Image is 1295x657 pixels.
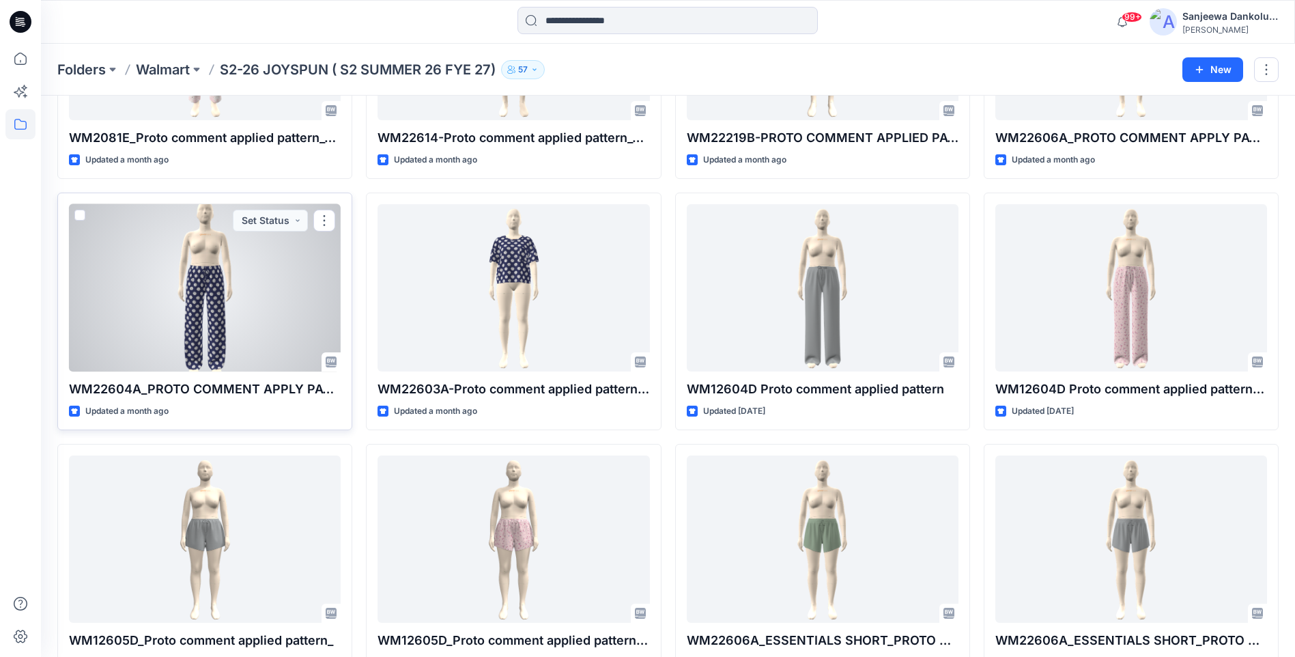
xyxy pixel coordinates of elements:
a: WM22606A_ESSENTIALS SHORT_PROTO COMMENT APPLY PATTERN_COLORWAY_REV3 [687,456,958,623]
p: Updated a month ago [703,153,786,167]
p: WM12605D_Proto comment applied pattern_COLORWAY [378,631,649,650]
p: Updated [DATE] [703,404,765,419]
a: WM22606A_ESSENTIALS SHORT_PROTO COMMENT APPLY PATTERN_DEV_REV4 [995,456,1267,623]
a: WM12604D Proto comment applied pattern [687,204,958,372]
a: WM12605D_Proto comment applied pattern_ [69,456,341,623]
p: WM22606A_PROTO COMMENT APPLY PATTERN_COLORWAY_REV4 [995,128,1267,148]
p: WM2081E_Proto comment applied pattern_Colorway_REV1 [69,128,341,148]
p: Updated a month ago [85,404,169,419]
p: WM22603A-Proto comment applied pattern COLORWAY REV1 [378,380,649,399]
p: WM12605D_Proto comment applied pattern_ [69,631,341,650]
button: 57 [501,60,545,79]
div: Sanjeewa Dankoluwage [1182,8,1278,25]
p: WM22606A_ESSENTIALS SHORT_PROTO COMMENT APPLY PATTERN_COLORWAY_REV3 [687,631,958,650]
p: Updated a month ago [394,404,477,419]
a: Walmart [136,60,190,79]
p: WM22614-Proto comment applied pattern_COLORWAYS_REV1 [378,128,649,148]
p: S2-26 JOYSPUN ( S2 SUMMER 26 FYE 27) [220,60,496,79]
p: WM22219B-PROTO COMMENT APPLIED PATTERN_COLORWAY_REV1 [687,128,958,148]
p: WM22604A_PROTO COMMENT APPLY PATTERN_COLORWAY_REV4 [69,380,341,399]
button: New [1182,57,1243,82]
p: 57 [518,62,528,77]
a: WM22604A_PROTO COMMENT APPLY PATTERN_COLORWAY_REV4 [69,204,341,372]
div: [PERSON_NAME] [1182,25,1278,35]
a: WM22603A-Proto comment applied pattern COLORWAY REV1 [378,204,649,372]
p: Updated a month ago [394,153,477,167]
p: Updated [DATE] [1012,404,1074,419]
p: Updated a month ago [1012,153,1095,167]
p: WM22606A_ESSENTIALS SHORT_PROTO COMMENT APPLY PATTERN_DEV_REV4 [995,631,1267,650]
img: avatar [1150,8,1177,36]
p: WM12604D Proto comment applied pattern [687,380,958,399]
a: Folders [57,60,106,79]
span: 99+ [1122,12,1142,23]
p: WM12604D Proto comment applied pattern_colorway [995,380,1267,399]
p: Updated a month ago [85,153,169,167]
a: WM12604D Proto comment applied pattern_colorway [995,204,1267,372]
a: WM12605D_Proto comment applied pattern_COLORWAY [378,456,649,623]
